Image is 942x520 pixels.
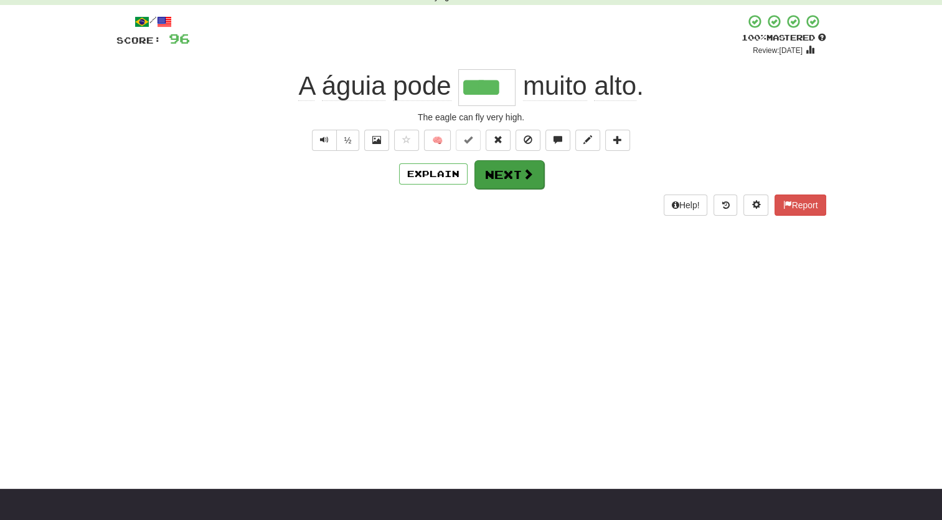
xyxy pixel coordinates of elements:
span: . [516,71,643,101]
button: Set this sentence to 100% Mastered (alt+m) [456,130,481,151]
button: Play sentence audio (ctl+space) [312,130,337,151]
span: águia [322,71,386,101]
button: Ignore sentence (alt+i) [516,130,540,151]
span: alto [594,71,636,101]
span: 100 % [742,32,766,42]
span: Score: [116,35,161,46]
button: Next [474,160,544,189]
button: Add to collection (alt+a) [605,130,630,151]
button: Report [775,195,826,216]
button: Round history (alt+y) [714,195,737,216]
span: 96 [169,31,190,46]
button: Reset to 0% Mastered (alt+r) [486,130,511,151]
div: Text-to-speech controls [309,130,360,151]
span: pode [393,71,451,101]
div: Mastered [742,32,826,44]
button: ½ [336,130,360,151]
button: Help! [664,195,708,216]
div: The eagle can fly very high. [116,111,826,123]
button: Discuss sentence (alt+u) [545,130,570,151]
button: Explain [399,163,468,185]
button: 🧠 [424,130,451,151]
button: Favorite sentence (alt+f) [394,130,419,151]
button: Edit sentence (alt+d) [575,130,600,151]
span: A [298,71,314,101]
div: / [116,14,190,29]
small: Review: [DATE] [753,46,803,55]
button: Show image (alt+x) [364,130,389,151]
span: muito [523,71,587,101]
